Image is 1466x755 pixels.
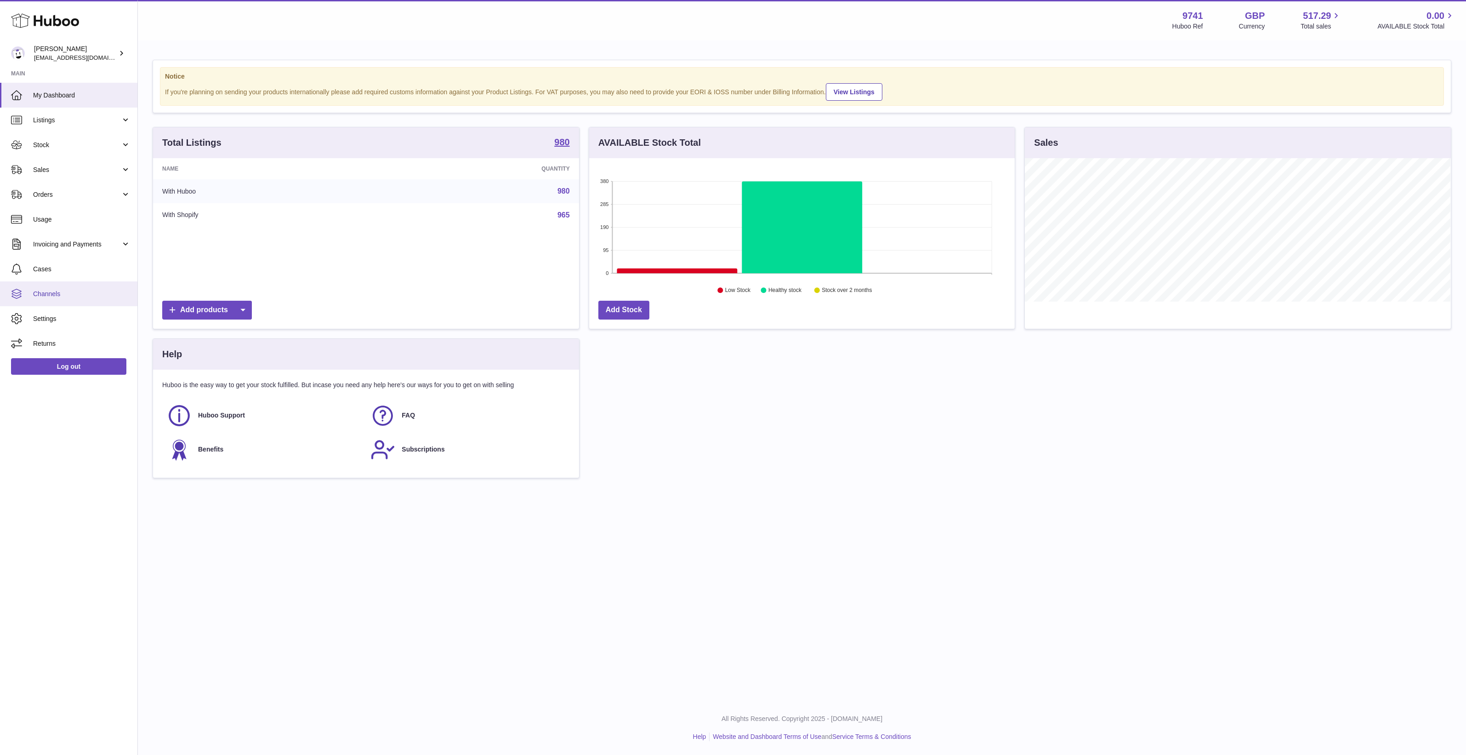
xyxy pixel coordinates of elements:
h3: Sales [1034,137,1058,149]
img: internalAdmin-9741@internal.huboo.com [11,46,25,60]
td: With Shopify [153,203,383,227]
span: 517.29 [1303,10,1331,22]
a: Add Stock [598,301,649,320]
text: Low Stock [725,287,751,294]
span: Settings [33,315,131,323]
a: 980 [554,137,569,149]
strong: GBP [1245,10,1265,22]
h3: Help [162,348,182,360]
text: 0 [606,270,608,276]
a: FAQ [370,403,565,428]
span: Huboo Support [198,411,245,420]
span: Cases [33,265,131,274]
text: 285 [600,201,608,207]
span: Sales [33,166,121,174]
p: All Rights Reserved. Copyright 2025 - [DOMAIN_NAME] [145,715,1459,723]
th: Quantity [383,158,579,179]
a: Huboo Support [167,403,361,428]
span: Benefits [198,445,223,454]
span: Total sales [1301,22,1341,31]
a: 517.29 Total sales [1301,10,1341,31]
th: Name [153,158,383,179]
h3: AVAILABLE Stock Total [598,137,701,149]
span: Invoicing and Payments [33,240,121,249]
h3: Total Listings [162,137,222,149]
span: Listings [33,116,121,125]
span: Channels [33,290,131,298]
strong: 9741 [1182,10,1203,22]
div: [PERSON_NAME] [34,45,117,62]
div: Huboo Ref [1172,22,1203,31]
span: Usage [33,215,131,224]
text: 380 [600,178,608,184]
div: If you're planning on sending your products internationally please add required customs informati... [165,82,1439,101]
text: 95 [603,247,608,253]
text: Stock over 2 months [822,287,872,294]
a: Add products [162,301,252,320]
strong: Notice [165,72,1439,81]
a: 965 [557,211,570,219]
span: Subscriptions [402,445,444,454]
a: Help [693,733,706,740]
li: and [710,732,911,741]
strong: 980 [554,137,569,147]
a: Service Terms & Conditions [832,733,911,740]
td: With Huboo [153,179,383,203]
span: Stock [33,141,121,149]
a: Benefits [167,437,361,462]
span: [EMAIL_ADDRESS][DOMAIN_NAME] [34,54,135,61]
span: FAQ [402,411,415,420]
span: AVAILABLE Stock Total [1377,22,1455,31]
a: 0.00 AVAILABLE Stock Total [1377,10,1455,31]
p: Huboo is the easy way to get your stock fulfilled. But incase you need any help here's our ways f... [162,381,570,389]
span: Returns [33,339,131,348]
text: 190 [600,224,608,230]
a: Subscriptions [370,437,565,462]
span: Orders [33,190,121,199]
a: 980 [557,187,570,195]
div: Currency [1239,22,1265,31]
span: 0.00 [1426,10,1444,22]
text: Healthy stock [768,287,802,294]
a: Website and Dashboard Terms of Use [713,733,821,740]
a: Log out [11,358,126,375]
span: My Dashboard [33,91,131,100]
a: View Listings [826,83,882,101]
